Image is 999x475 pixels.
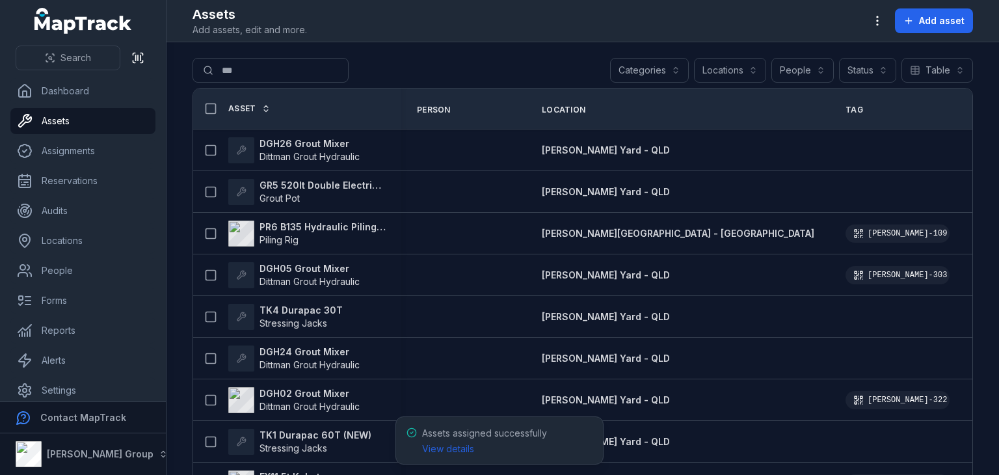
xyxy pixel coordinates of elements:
button: Status [839,58,896,83]
strong: DGH02 Grout Mixer [260,387,360,400]
span: [PERSON_NAME] Yard - QLD [542,144,670,156]
span: Location [542,105,585,115]
a: Settings [10,377,155,403]
span: Search [60,51,91,64]
a: [PERSON_NAME] Yard - QLD [542,310,670,323]
span: [PERSON_NAME] Yard - QLD [542,353,670,364]
strong: DGH24 Grout Mixer [260,346,360,359]
button: People [771,58,834,83]
a: MapTrack [34,8,132,34]
a: DGH05 Grout MixerDittman Grout Hydraulic [228,262,360,288]
span: Assets assigned successfully [422,428,547,454]
span: [PERSON_NAME] Yard - QLD [542,186,670,197]
a: DGH02 Grout MixerDittman Grout Hydraulic [228,387,360,413]
a: Alerts [10,347,155,373]
a: Forms [10,288,155,314]
div: [PERSON_NAME]-303 [846,266,950,284]
h2: Assets [193,5,307,23]
a: Assignments [10,138,155,164]
span: Add asset [919,14,965,27]
span: Dittman Grout Hydraulic [260,151,360,162]
strong: TK4 Durapac 30T [260,304,343,317]
a: [PERSON_NAME] Yard - QLD [542,394,670,407]
a: [PERSON_NAME] Yard - QLD [542,435,670,448]
span: Dittman Grout Hydraulic [260,401,360,412]
a: View details [422,442,474,455]
strong: [PERSON_NAME] Group [47,448,153,459]
span: [PERSON_NAME][GEOGRAPHIC_DATA] - [GEOGRAPHIC_DATA] [542,228,814,239]
span: [PERSON_NAME] Yard - QLD [542,436,670,447]
a: People [10,258,155,284]
a: [PERSON_NAME] Yard - QLD [542,269,670,282]
button: Categories [610,58,689,83]
span: Piling Rig [260,234,299,245]
strong: DGH05 Grout Mixer [260,262,360,275]
a: Reports [10,318,155,344]
span: Grout Pot [260,193,300,204]
a: DGH26 Grout MixerDittman Grout Hydraulic [228,137,360,163]
a: Audits [10,198,155,224]
a: DGH24 Grout MixerDittman Grout Hydraulic [228,346,360,372]
strong: GR5 520lt Double Electric Twin Pot [260,179,386,192]
span: Person [417,105,451,115]
a: Asset [228,103,271,114]
span: Asset [228,103,256,114]
a: PR6 B135 Hydraulic Piling RigPiling Rig [228,221,386,247]
button: Locations [694,58,766,83]
strong: DGH26 Grout Mixer [260,137,360,150]
a: [PERSON_NAME] Yard - QLD [542,352,670,365]
span: [PERSON_NAME] Yard - QLD [542,311,670,322]
div: [PERSON_NAME]-322 [846,391,950,409]
span: Dittman Grout Hydraulic [260,359,360,370]
a: Locations [10,228,155,254]
span: Add assets, edit and more. [193,23,307,36]
div: [PERSON_NAME]-109 [846,224,950,243]
a: [PERSON_NAME][GEOGRAPHIC_DATA] - [GEOGRAPHIC_DATA] [542,227,814,240]
button: Table [901,58,973,83]
strong: Contact MapTrack [40,412,126,423]
button: Add asset [895,8,973,33]
a: Reservations [10,168,155,194]
span: Stressing Jacks [260,318,327,329]
strong: TK1 Durapac 60T (NEW) [260,429,371,442]
span: Tag [846,105,863,115]
strong: PR6 B135 Hydraulic Piling Rig [260,221,386,234]
a: TK1 Durapac 60T (NEW)Stressing Jacks [228,429,371,455]
span: Dittman Grout Hydraulic [260,276,360,287]
a: Assets [10,108,155,134]
a: [PERSON_NAME] Yard - QLD [542,185,670,198]
a: TK4 Durapac 30TStressing Jacks [228,304,343,330]
a: Dashboard [10,78,155,104]
a: GR5 520lt Double Electric Twin PotGrout Pot [228,179,386,205]
span: [PERSON_NAME] Yard - QLD [542,269,670,280]
button: Search [16,46,120,70]
span: Stressing Jacks [260,442,327,454]
span: [PERSON_NAME] Yard - QLD [542,394,670,405]
a: [PERSON_NAME] Yard - QLD [542,144,670,157]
